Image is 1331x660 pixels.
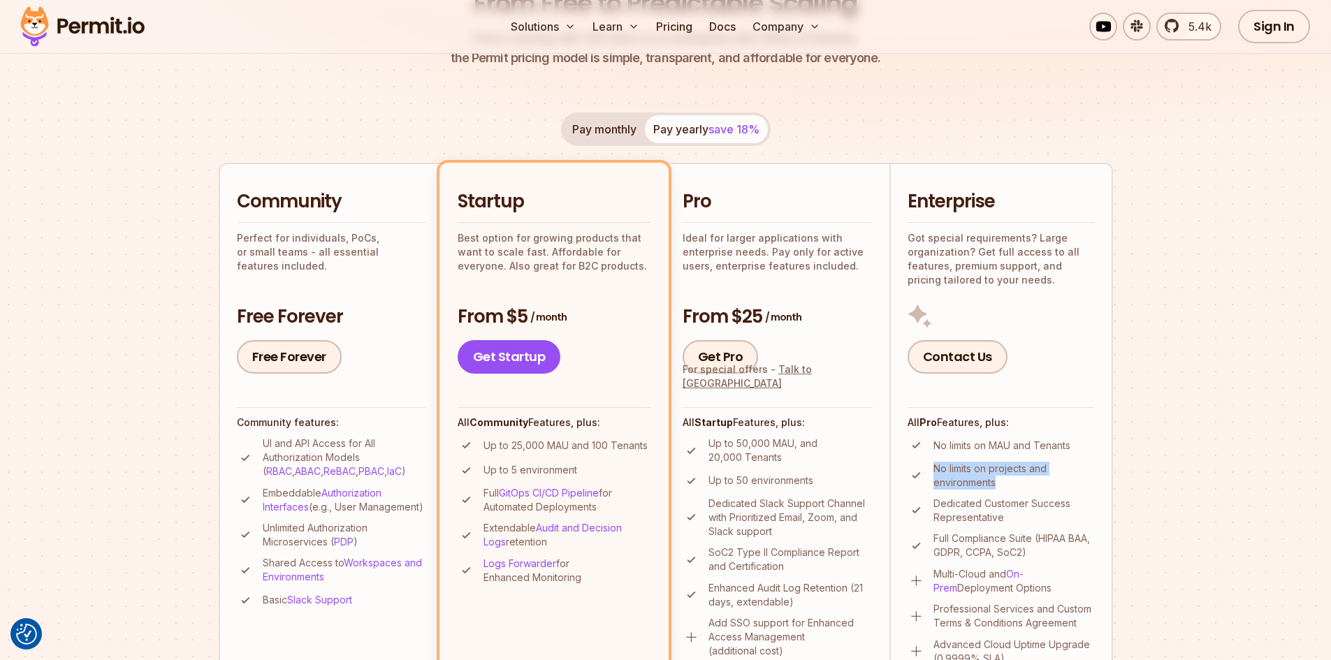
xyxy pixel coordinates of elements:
p: Extendable retention [483,521,650,549]
p: Up to 25,000 MAU and 100 Tenants [483,439,648,453]
a: Free Forever [237,340,342,374]
a: Get Pro [683,340,759,374]
img: Revisit consent button [16,624,37,645]
a: Sign In [1238,10,1310,43]
p: SoC2 Type II Compliance Report and Certification [708,545,873,573]
strong: Startup [694,416,733,428]
p: Dedicated Slack Support Channel with Prioritized Email, Zoom, and Slack support [708,497,873,538]
p: Up to 50,000 MAU, and 20,000 Tenants [708,437,873,464]
p: Multi-Cloud and Deployment Options [933,567,1095,595]
button: Solutions [505,13,581,41]
p: Enhanced Audit Log Retention (21 days, extendable) [708,581,873,609]
span: / month [530,310,567,324]
button: Learn [587,13,645,41]
a: Get Startup [458,340,561,374]
a: PBAC [358,465,384,477]
p: Professional Services and Custom Terms & Conditions Agreement [933,602,1095,630]
p: UI and API Access for All Authorization Models ( , , , , ) [263,437,426,478]
h4: Community features: [237,416,426,430]
a: Authorization Interfaces [263,487,381,513]
p: Unlimited Authorization Microservices ( ) [263,521,426,549]
p: No limits on projects and environments [933,462,1095,490]
button: Company [747,13,826,41]
a: Docs [704,13,741,41]
p: Full for Automated Deployments [483,486,650,514]
img: Permit logo [14,3,151,50]
p: Got special requirements? Large organization? Get full access to all features, premium support, a... [908,231,1095,287]
a: Slack Support [287,594,352,606]
a: Audit and Decision Logs [483,522,622,548]
a: 5.4k [1156,13,1221,41]
a: GitOps CI/CD Pipeline [499,487,599,499]
strong: Pro [919,416,937,428]
a: On-Prem [933,568,1024,594]
p: Up to 5 environment [483,463,577,477]
p: Full Compliance Suite (HIPAA BAA, GDPR, CCPA, SoC2) [933,531,1095,559]
p: Embeddable (e.g., User Management) [263,486,426,514]
h3: Free Forever [237,305,426,330]
p: Dedicated Customer Success Representative [933,497,1095,525]
p: Shared Access to [263,556,426,584]
a: ABAC [295,465,321,477]
h4: All Features, plus: [458,416,650,430]
h4: All Features, plus: [683,416,873,430]
a: Pricing [650,13,698,41]
button: Pay monthly [564,115,645,143]
p: Best option for growing products that want to scale fast. Affordable for everyone. Also great for... [458,231,650,273]
p: Ideal for larger applications with enterprise needs. Pay only for active users, enterprise featur... [683,231,873,273]
h4: All Features, plus: [908,416,1095,430]
p: Perfect for individuals, PoCs, or small teams - all essential features included. [237,231,426,273]
span: 5.4k [1180,18,1212,35]
h3: From $25 [683,305,873,330]
p: for Enhanced Monitoring [483,557,650,585]
span: / month [765,310,801,324]
p: Add SSO support for Enhanced Access Management (additional cost) [708,616,873,658]
h2: Startup [458,189,650,214]
h2: Pro [683,189,873,214]
h2: Enterprise [908,189,1095,214]
a: RBAC [266,465,292,477]
a: ReBAC [323,465,356,477]
p: Up to 50 environments [708,474,813,487]
strong: Community [470,416,528,428]
p: Basic [263,593,352,607]
h2: Community [237,189,426,214]
div: For special offers - [683,362,873,390]
a: Logs Forwarder [483,557,556,569]
h3: From $5 [458,305,650,330]
a: Contact Us [908,340,1008,374]
p: No limits on MAU and Tenants [933,439,1070,453]
a: IaC [387,465,402,477]
a: PDP [334,536,354,548]
button: Consent Preferences [16,624,37,645]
